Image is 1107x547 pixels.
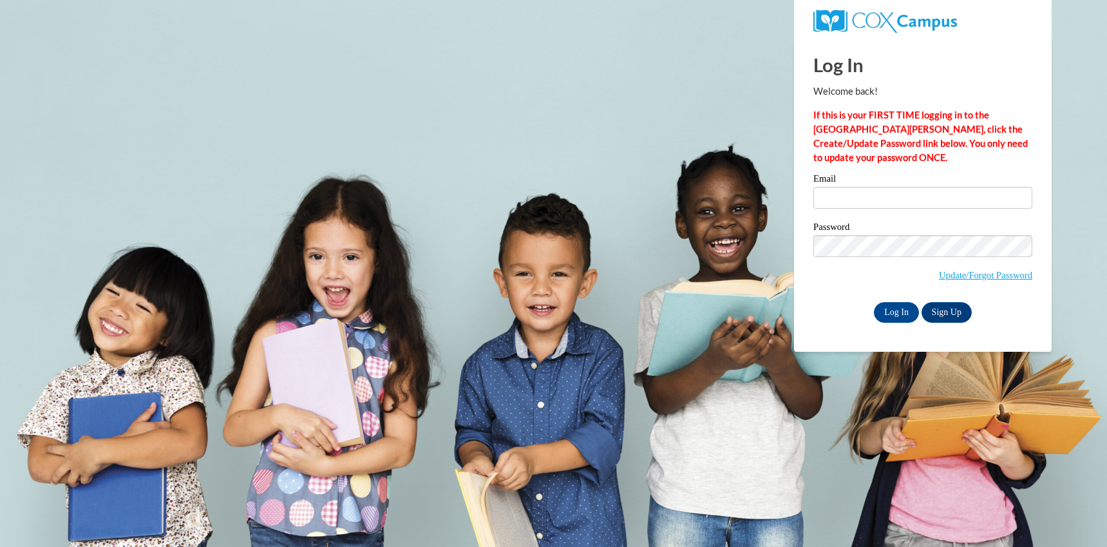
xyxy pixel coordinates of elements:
a: Sign Up [922,302,972,323]
strong: If this is your FIRST TIME logging in to the [GEOGRAPHIC_DATA][PERSON_NAME], click the Create/Upd... [813,110,1028,163]
label: Email [813,174,1032,187]
p: Welcome back! [813,84,1032,99]
a: Update/Forgot Password [939,270,1032,280]
img: COX Campus [813,10,957,33]
h1: Log In [813,52,1032,78]
input: Log In [874,302,919,323]
label: Password [813,222,1032,235]
a: COX Campus [813,15,957,26]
